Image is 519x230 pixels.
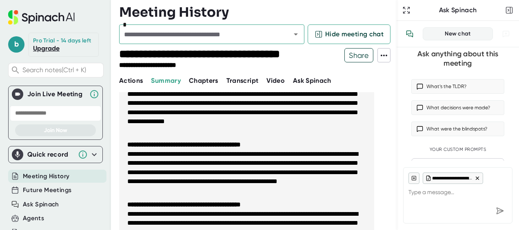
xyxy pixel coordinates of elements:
div: New chat [428,30,488,38]
div: Pro Trial - 14 days left [33,37,91,44]
button: Expand to Ask Spinach page [401,4,412,16]
button: Share [344,48,373,62]
button: Close conversation sidebar [503,4,515,16]
button: Hide meeting chat [308,24,390,44]
button: Actions [119,76,143,86]
button: Chapters [189,76,218,86]
span: Hide meeting chat [325,29,384,39]
div: Join Live Meeting [27,90,85,98]
span: Share [345,48,373,62]
span: Summary [151,77,180,84]
button: Transcript [226,76,259,86]
button: Join Now [15,124,96,136]
button: What decisions were made? [411,100,504,115]
button: Meeting History [23,172,69,181]
button: What’s the TLDR? [411,79,504,94]
span: Join Now [44,127,67,134]
button: Summary [151,76,180,86]
span: Actions [119,77,143,84]
div: Quick record [12,146,99,163]
div: Quick record [27,150,74,159]
a: Upgrade [33,44,60,52]
button: Create custom prompt [411,158,504,172]
button: Ask Spinach [293,76,331,86]
div: Ask Spinach [412,6,503,14]
span: Ask Spinach [293,77,331,84]
button: Video [266,76,285,86]
div: Join Live MeetingJoin Live Meeting [12,86,99,102]
span: b [8,36,24,53]
h3: Meeting History [119,4,229,20]
span: Search notes (Ctrl + K) [22,66,101,74]
button: View conversation history [401,26,418,42]
button: Ask Spinach [23,200,59,209]
span: Chapters [189,77,218,84]
button: Future Meetings [23,186,71,195]
button: Agents [23,214,44,223]
button: Open [290,29,302,40]
img: Join Live Meeting [13,90,22,98]
span: Video [266,77,285,84]
button: What were the blindspots? [411,122,504,136]
div: Ask anything about this meeting [411,49,504,68]
span: Transcript [226,77,259,84]
div: Your Custom Prompts [411,147,504,153]
div: Send message [492,203,507,218]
